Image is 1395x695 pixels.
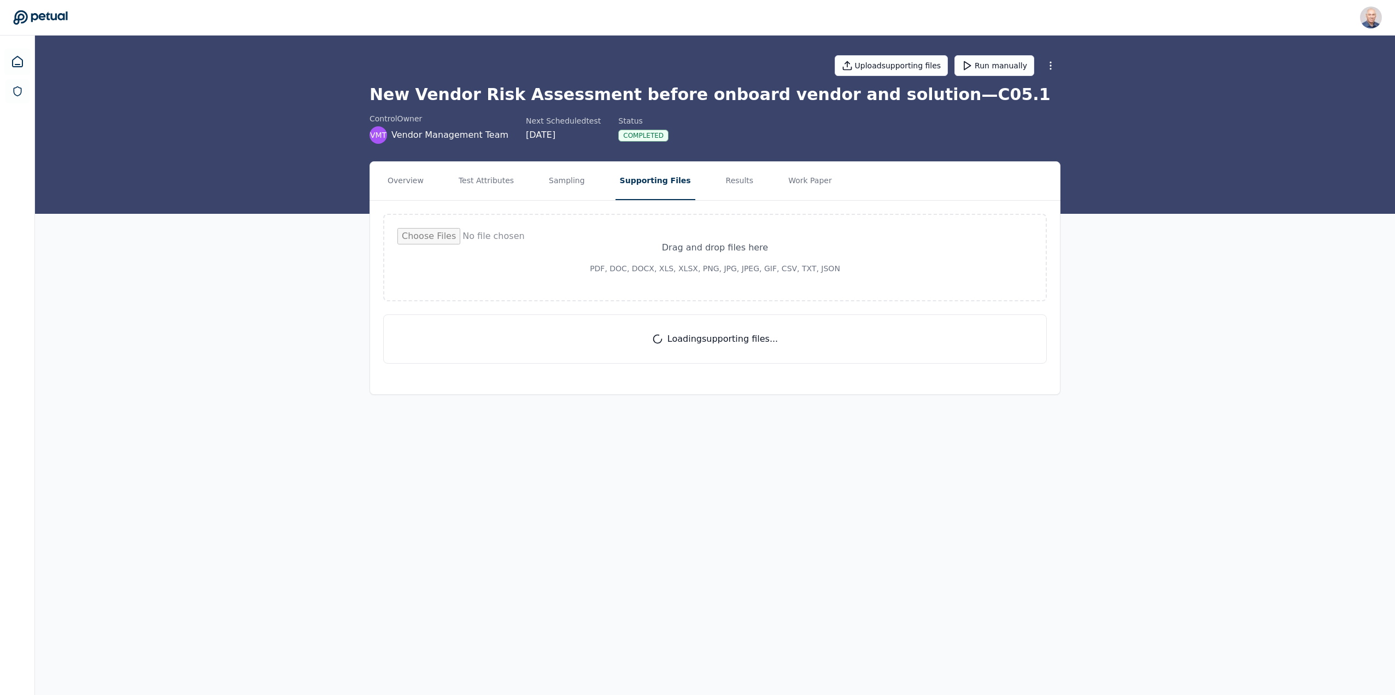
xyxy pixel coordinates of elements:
button: Results [722,162,758,200]
a: SOC [5,79,30,103]
button: Uploadsupporting files [835,55,948,76]
span: Vendor Management Team [391,129,508,142]
div: Loading supporting files ... [383,314,1047,364]
h1: New Vendor Risk Assessment before onboard vendor and solution — C05.1 [370,85,1060,104]
button: Supporting Files [616,162,695,200]
button: Overview [383,162,428,200]
button: Test Attributes [454,162,518,200]
div: Completed [618,130,669,142]
button: Sampling [544,162,589,200]
div: Status [618,115,669,126]
nav: Tabs [370,162,1060,200]
div: Next Scheduled test [526,115,601,126]
button: Work Paper [784,162,836,200]
button: More Options [1041,56,1060,75]
button: Run manually [954,55,1034,76]
a: Go to Dashboard [13,10,68,25]
a: Dashboard [4,49,31,75]
div: [DATE] [526,129,601,142]
span: VMT [370,130,386,141]
div: control Owner [370,113,508,124]
img: Harel K [1360,7,1382,28]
